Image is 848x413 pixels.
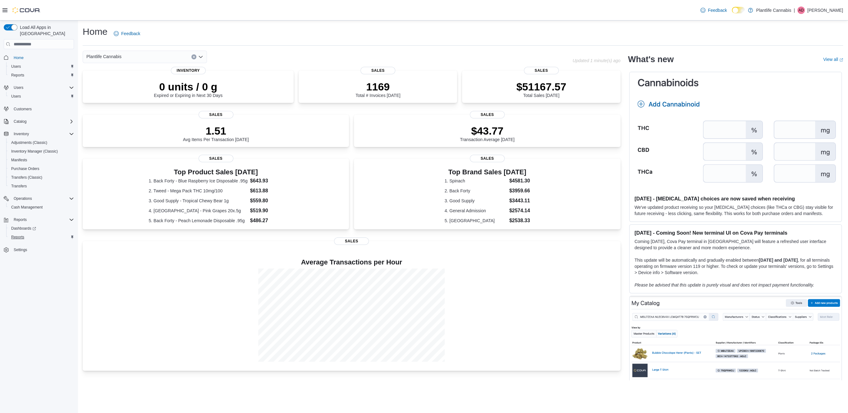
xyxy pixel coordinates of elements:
[11,216,74,223] span: Reports
[6,203,76,212] button: Cash Management
[509,187,530,195] dd: $3959.66
[12,7,40,13] img: Cova
[6,164,76,173] button: Purchase Orders
[11,205,43,210] span: Cash Management
[635,282,814,287] em: Please be advised that this update is purely visual and does not impact payment functionality.
[698,4,729,16] a: Feedback
[6,173,76,182] button: Transfers (Classic)
[149,198,248,204] dt: 3. Good Supply - Tropical Chewy Bear 1g
[6,92,76,101] button: Users
[11,246,30,254] a: Settings
[111,27,143,40] a: Feedback
[355,80,400,98] div: Total # Invoices [DATE]
[823,57,843,62] a: View allExternal link
[11,118,29,125] button: Catalog
[83,25,108,38] h1: Home
[445,168,530,176] h3: Top Brand Sales [DATE]
[149,208,248,214] dt: 4. [GEOGRAPHIC_DATA] - Pink Grapes 20x.5g
[9,71,27,79] a: Reports
[445,178,507,184] dt: 1. Spinach
[9,233,27,241] a: Reports
[154,80,222,93] p: 0 units / 0 g
[250,197,283,204] dd: $559.80
[9,233,74,241] span: Reports
[9,93,74,100] span: Users
[509,177,530,185] dd: $4581.30
[183,125,249,142] div: Avg Items Per Transaction [DATE]
[17,24,74,37] span: Load All Apps in [GEOGRAPHIC_DATA]
[516,80,566,93] p: $51167.57
[799,7,804,14] span: AD
[9,165,42,172] a: Purchase Orders
[6,147,76,156] button: Inventory Manager (Classic)
[360,67,395,74] span: Sales
[9,174,74,181] span: Transfers (Classic)
[807,7,843,14] p: [PERSON_NAME]
[509,197,530,204] dd: $3443.11
[708,7,727,13] span: Feedback
[1,215,76,224] button: Reports
[11,94,21,99] span: Users
[509,207,530,214] dd: $2574.14
[635,204,837,217] p: We've updated product receiving so your [MEDICAL_DATA] choices (like THCa or CBG) stay visible fo...
[14,247,27,252] span: Settings
[635,230,837,236] h3: [DATE] - Coming Soon! New terminal UI on Cova Pay terminals
[183,125,249,137] p: 1.51
[149,218,248,224] dt: 5. Back Forty - Peach Lemonade Disposable .95g
[635,238,837,251] p: Coming [DATE], Cova Pay terminal in [GEOGRAPHIC_DATA] will feature a refreshed user interface des...
[1,83,76,92] button: Users
[11,175,42,180] span: Transfers (Classic)
[250,217,283,224] dd: $486.27
[149,178,248,184] dt: 1. Back Forty - Blue Raspberry Ice Disposable .95g
[9,182,29,190] a: Transfers
[11,195,74,202] span: Operations
[11,149,58,154] span: Inventory Manager (Classic)
[6,71,76,80] button: Reports
[9,225,39,232] a: Dashboards
[573,58,621,63] p: Updated 1 minute(s) ago
[6,156,76,164] button: Manifests
[9,139,50,146] a: Adjustments (Classic)
[9,139,74,146] span: Adjustments (Classic)
[1,245,76,254] button: Settings
[9,63,74,70] span: Users
[9,204,45,211] a: Cash Management
[635,257,837,276] p: This update will be automatically and gradually enabled between , for all terminals operating on ...
[9,71,74,79] span: Reports
[11,84,74,91] span: Users
[11,158,27,163] span: Manifests
[9,148,74,155] span: Inventory Manager (Classic)
[9,93,23,100] a: Users
[445,218,507,224] dt: 5. [GEOGRAPHIC_DATA]
[149,188,248,194] dt: 2. Tweed - Mega Pack THC 10mg/100
[11,195,34,202] button: Operations
[11,166,39,171] span: Purchase Orders
[14,131,29,136] span: Inventory
[11,53,74,61] span: Home
[11,64,21,69] span: Users
[14,217,27,222] span: Reports
[11,54,26,62] a: Home
[14,85,23,90] span: Users
[756,7,791,14] p: Plantlife Cannabis
[11,105,34,113] a: Customers
[797,7,805,14] div: Antoinette De Raucourt
[839,58,843,62] svg: External link
[9,63,23,70] a: Users
[1,53,76,62] button: Home
[9,174,45,181] a: Transfers (Classic)
[334,237,369,245] span: Sales
[9,156,74,164] span: Manifests
[460,125,515,142] div: Transaction Average [DATE]
[9,165,74,172] span: Purchase Orders
[6,62,76,71] button: Users
[4,50,74,270] nav: Complex example
[470,111,505,118] span: Sales
[635,195,837,202] h3: [DATE] - [MEDICAL_DATA] choices are now saved when receiving
[11,184,27,189] span: Transfers
[154,80,222,98] div: Expired or Expiring in Next 30 Days
[11,235,24,240] span: Reports
[628,54,674,64] h2: What's new
[149,168,283,176] h3: Top Product Sales [DATE]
